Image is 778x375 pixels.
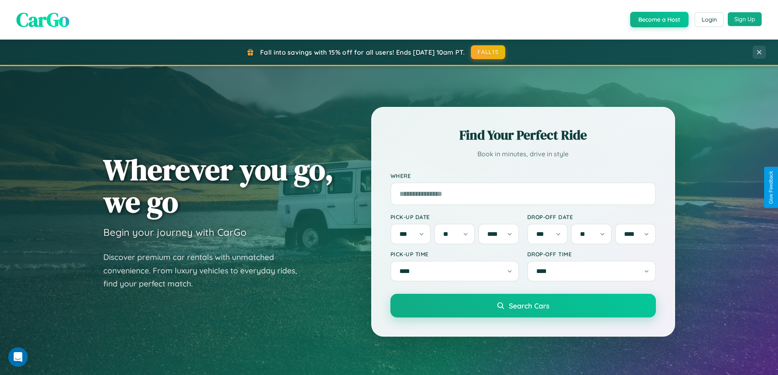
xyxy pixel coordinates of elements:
h1: Wherever you go, we go [103,153,334,218]
button: FALL15 [471,45,505,59]
label: Drop-off Date [527,213,656,220]
h2: Find Your Perfect Ride [390,126,656,144]
p: Book in minutes, drive in style [390,148,656,160]
span: Fall into savings with 15% off for all users! Ends [DATE] 10am PT. [260,48,465,56]
span: Search Cars [509,301,549,310]
button: Login [695,12,724,27]
button: Sign Up [728,12,762,26]
button: Search Cars [390,294,656,317]
label: Pick-up Time [390,251,519,257]
iframe: Intercom live chat [8,347,28,367]
label: Where [390,172,656,179]
span: CarGo [16,6,69,33]
p: Discover premium car rentals with unmatched convenience. From luxury vehicles to everyday rides, ... [103,251,308,291]
div: Give Feedback [768,171,774,204]
label: Pick-up Date [390,213,519,220]
label: Drop-off Time [527,251,656,257]
h3: Begin your journey with CarGo [103,226,247,238]
button: Become a Host [630,12,689,27]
